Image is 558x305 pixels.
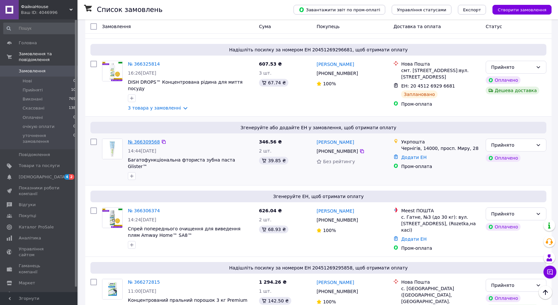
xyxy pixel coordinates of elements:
[486,154,521,162] div: Оплачено
[492,5,552,15] button: Створити замовлення
[19,213,36,219] span: Покупці
[19,68,46,74] span: Замовлення
[543,266,556,279] button: Чат з покупцем
[539,286,552,299] button: Наверх
[486,7,552,12] a: Створити замовлення
[259,226,288,233] div: 68.93 ₴
[299,7,380,13] span: Завантажити звіт по пром-оплаті
[315,216,359,225] div: [PHONE_NUMBER]
[71,87,76,93] span: 10
[401,145,480,152] div: Чернігів, 14000, просп. Миру, 28
[73,124,76,130] span: 0
[3,23,76,34] input: Пошук
[259,157,288,164] div: 39.85 ₴
[486,24,502,29] span: Статус
[458,5,486,15] button: Експорт
[102,61,123,81] a: Фото товару
[23,78,32,84] span: Нові
[401,83,455,89] span: ЕН: 20 4512 6929 6681
[498,7,546,12] span: Створити замовлення
[128,148,156,153] span: 14:44[DATE]
[491,64,533,71] div: Прийнято
[69,105,76,111] span: 138
[128,208,160,213] a: № 366306374
[491,282,533,289] div: Прийнято
[128,226,241,238] span: Спрей попереднього очищення для виведення плям Amway Home™ SA8™
[128,105,181,110] a: 3 товара у замовленні
[128,27,181,33] a: 2 товара у замовленні
[323,81,336,86] span: 100%
[401,101,480,107] div: Пром-оплата
[128,61,160,67] a: № 366325814
[102,139,122,159] img: Фото товару
[401,155,427,160] a: Додати ЕН
[21,4,69,10] span: ФайнаHouse
[19,51,77,63] span: Замовлення та повідомлення
[19,263,60,275] span: Гаманець компанії
[316,279,354,286] a: [PERSON_NAME]
[128,289,156,294] span: 11:00[DATE]
[259,208,282,213] span: 626.04 ₴
[401,163,480,170] div: Пром-оплата
[401,139,480,145] div: Укрпошта
[73,115,76,121] span: 0
[259,279,287,285] span: 1 294.26 ₴
[316,61,354,68] a: [PERSON_NAME]
[102,207,123,228] a: Фото товару
[102,279,123,300] a: Фото товару
[128,70,156,76] span: 16:26[DATE]
[259,289,272,294] span: 1 шт.
[93,265,544,271] span: Надішліть посилку за номером ЕН 20451269295858, щоб отримати оплату
[486,223,521,231] div: Оплачено
[69,96,76,102] span: 769
[397,7,446,12] span: Управління статусами
[259,139,282,144] span: 346.56 ₴
[392,5,451,15] button: Управління статусами
[19,40,37,46] span: Головна
[73,78,76,84] span: 0
[486,87,539,94] div: Дешева доставка
[315,69,359,78] div: [PHONE_NUMBER]
[128,157,235,169] a: Багатофункціональна фториста зубна паста Glister™
[401,90,438,98] div: Заплановано
[315,147,359,156] div: [PHONE_NUMBER]
[316,24,339,29] span: Покупець
[491,210,533,217] div: Прийнято
[401,207,480,214] div: Meest ПОШТА
[102,208,122,228] img: Фото товару
[323,159,355,164] span: Без рейтингу
[102,139,123,159] a: Фото товару
[128,79,243,91] a: DISH DROPS™ Концентрована рідина для миття посуду
[21,10,77,16] div: Ваш ID: 4046996
[316,139,354,145] a: [PERSON_NAME]
[401,279,480,285] div: Нова Пошта
[294,5,385,15] button: Завантажити звіт по пром-оплаті
[486,76,521,84] div: Оплачено
[102,24,131,29] span: Замовлення
[401,214,480,233] div: с. Гатне, №3 (до 30 кг): вул. [STREET_ADDRESS], (Rozetka,на касі)
[128,217,156,222] span: 14:24[DATE]
[93,193,544,200] span: Згенеруйте ЕН, щоб отримати оплату
[19,152,50,158] span: Повідомлення
[97,6,162,14] h1: Список замовлень
[128,279,160,285] a: № 366272815
[102,61,122,81] img: Фото товару
[102,279,122,299] img: Фото товару
[23,124,55,130] span: очікую оплати
[23,115,43,121] span: Оплачені
[259,148,272,153] span: 2 шт.
[323,228,336,233] span: 100%
[259,217,272,222] span: 2 шт.
[19,163,60,169] span: Товари та послуги
[401,237,427,242] a: Додати ЕН
[259,70,272,76] span: 3 шт.
[19,280,35,286] span: Маркет
[23,105,45,111] span: Скасовані
[73,133,76,144] span: 0
[128,139,160,144] a: № 366309568
[401,61,480,67] div: Нова Пошта
[19,174,67,180] span: [DEMOGRAPHIC_DATA]
[401,245,480,251] div: Пром-оплата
